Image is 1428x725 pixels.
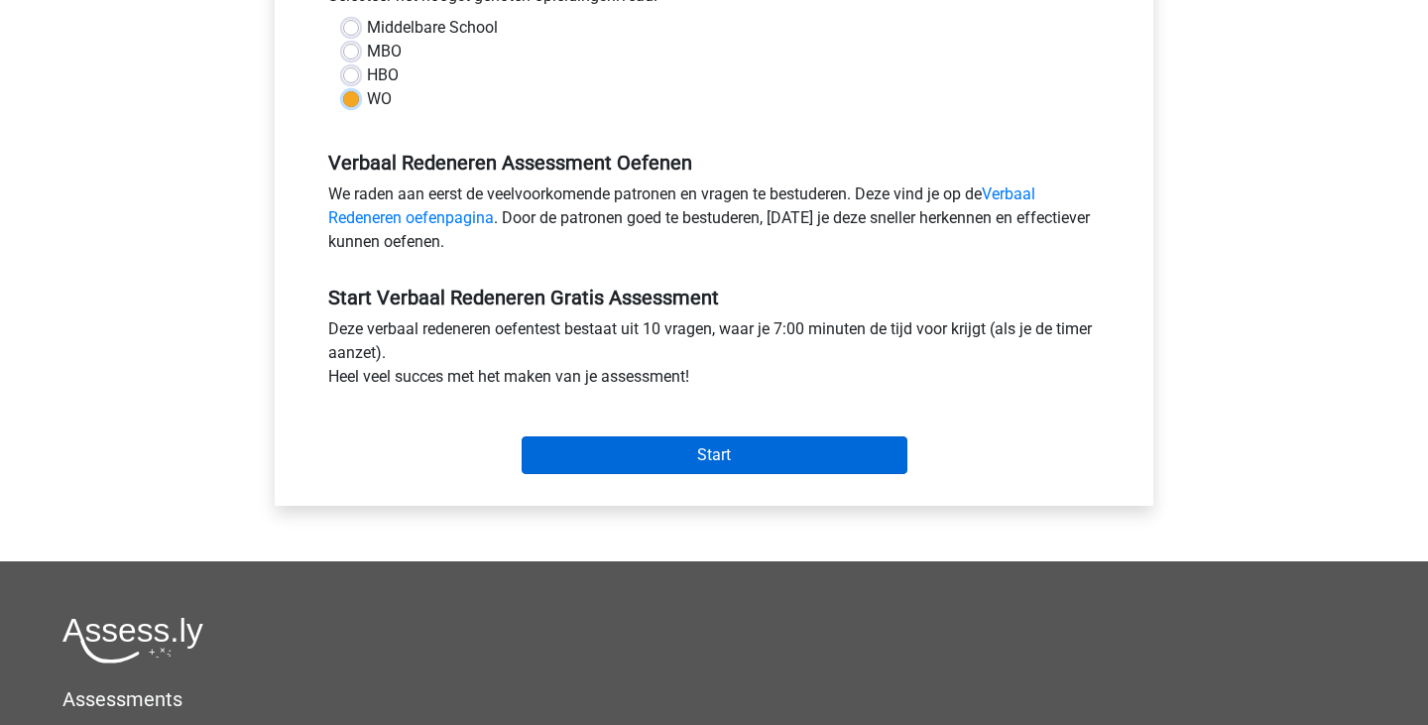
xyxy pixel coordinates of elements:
label: Middelbare School [367,16,498,40]
div: Deze verbaal redeneren oefentest bestaat uit 10 vragen, waar je 7:00 minuten de tijd voor krijgt ... [313,317,1115,397]
input: Start [522,436,907,474]
img: Assessly logo [62,617,203,664]
div: We raden aan eerst de veelvoorkomende patronen en vragen te bestuderen. Deze vind je op de . Door... [313,182,1115,262]
label: MBO [367,40,402,63]
h5: Verbaal Redeneren Assessment Oefenen [328,151,1100,175]
label: WO [367,87,392,111]
label: HBO [367,63,399,87]
h5: Start Verbaal Redeneren Gratis Assessment [328,286,1100,309]
h5: Assessments [62,687,1366,711]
